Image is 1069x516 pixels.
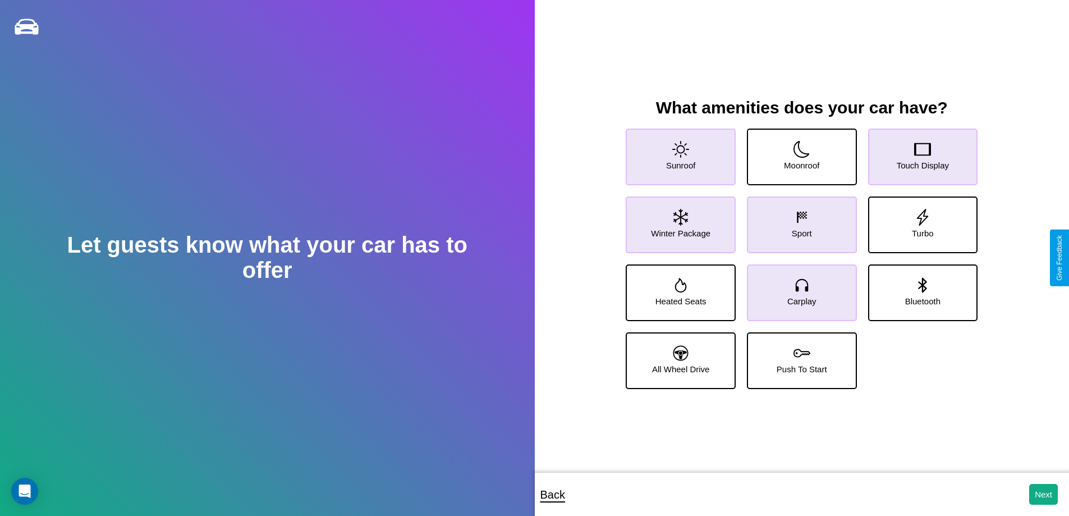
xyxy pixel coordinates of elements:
[777,362,827,377] p: Push To Start
[655,294,706,309] p: Heated Seats
[1056,235,1063,281] div: Give Feedback
[912,226,934,241] p: Turbo
[651,226,710,241] p: Winter Package
[792,226,812,241] p: Sport
[540,485,565,505] p: Back
[11,478,38,505] div: Open Intercom Messenger
[897,158,949,173] p: Touch Display
[53,232,481,283] h2: Let guests know what your car has to offer
[666,158,696,173] p: Sunroof
[1029,484,1058,505] button: Next
[784,158,819,173] p: Moonroof
[614,98,989,117] h3: What amenities does your car have?
[905,294,940,309] p: Bluetooth
[787,294,816,309] p: Carplay
[652,362,710,377] p: All Wheel Drive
